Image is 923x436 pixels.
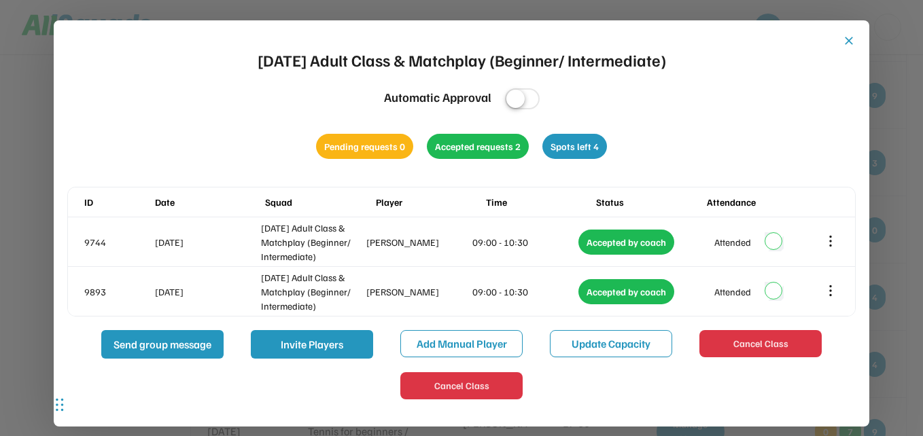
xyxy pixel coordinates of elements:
[707,195,814,209] div: Attendance
[714,235,751,249] div: Attended
[258,48,666,72] div: [DATE] Adult Class & Matchplay (Beginner/ Intermediate)
[84,285,152,299] div: 9893
[550,330,672,357] button: Update Capacity
[261,221,364,264] div: [DATE] Adult Class & Matchplay (Beginner/ Intermediate)
[366,235,470,249] div: [PERSON_NAME]
[376,195,483,209] div: Player
[101,330,224,359] button: Send group message
[400,330,523,357] button: Add Manual Player
[699,330,822,357] button: Cancel Class
[472,285,576,299] div: 09:00 - 10:30
[384,88,491,107] div: Automatic Approval
[400,372,523,399] button: Cancel Class
[316,134,413,159] div: Pending requests 0
[842,34,856,48] button: close
[251,330,373,359] button: Invite Players
[155,235,258,249] div: [DATE]
[155,285,258,299] div: [DATE]
[84,195,152,209] div: ID
[714,285,751,299] div: Attended
[596,195,703,209] div: Status
[366,285,470,299] div: [PERSON_NAME]
[84,235,152,249] div: 9744
[486,195,593,209] div: Time
[578,230,674,255] div: Accepted by coach
[472,235,576,249] div: 09:00 - 10:30
[542,134,607,159] div: Spots left 4
[155,195,262,209] div: Date
[265,195,372,209] div: Squad
[578,279,674,304] div: Accepted by coach
[261,270,364,313] div: [DATE] Adult Class & Matchplay (Beginner/ Intermediate)
[427,134,529,159] div: Accepted requests 2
